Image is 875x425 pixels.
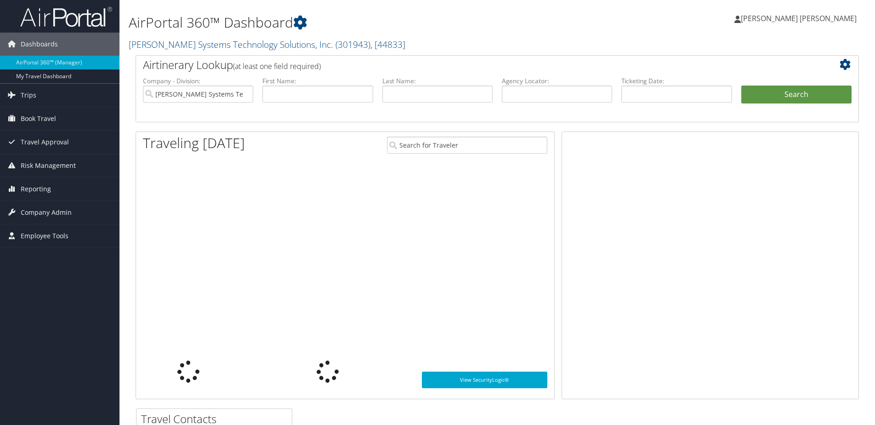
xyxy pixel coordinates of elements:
span: Reporting [21,178,51,201]
label: Company - Division: [143,76,253,86]
a: [PERSON_NAME] [PERSON_NAME] [734,5,866,32]
span: Travel Approval [21,131,69,154]
button: Search [741,86,852,104]
h2: Airtinerary Lookup [143,57,791,73]
h1: Traveling [DATE] [143,133,245,153]
span: (at least one field required) [233,61,321,71]
a: View SecurityLogic® [422,372,547,388]
label: First Name: [262,76,373,86]
label: Agency Locator: [502,76,612,86]
span: , [ 44833 ] [370,38,405,51]
a: [PERSON_NAME] Systems Technology Solutions, Inc. [129,38,405,51]
label: Last Name: [382,76,493,86]
span: Trips [21,84,36,107]
input: Search for Traveler [387,137,547,154]
label: Ticketing Date: [621,76,732,86]
span: [PERSON_NAME] [PERSON_NAME] [741,13,857,23]
span: Dashboards [21,33,58,56]
span: Company Admin [21,201,72,224]
span: Book Travel [21,107,56,130]
span: Risk Management [21,154,76,177]
h1: AirPortal 360™ Dashboard [129,13,620,32]
span: Employee Tools [21,224,68,247]
img: airportal-logo.png [20,6,112,28]
span: ( 301943 ) [335,38,370,51]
